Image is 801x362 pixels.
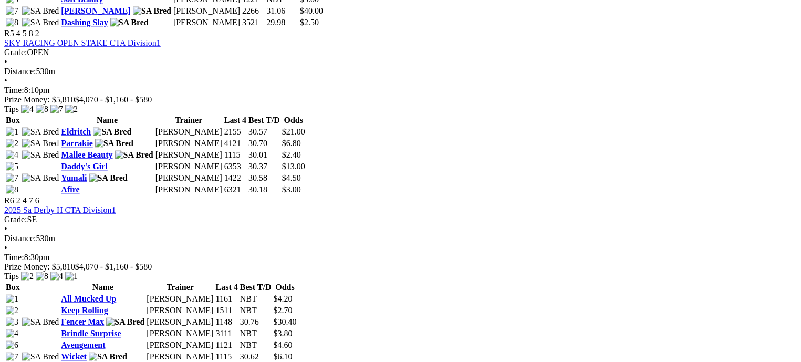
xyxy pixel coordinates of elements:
[4,86,24,95] span: Time:
[22,6,59,16] img: SA Bred
[6,340,18,350] img: 6
[89,173,128,183] img: SA Bred
[240,282,272,293] th: Best T/D
[224,138,247,149] td: 4121
[6,6,18,16] img: 7
[61,162,107,171] a: Daddy's Girl
[75,95,152,104] span: $4,070 - $1,160 - $580
[155,184,223,195] td: [PERSON_NAME]
[22,150,59,160] img: SA Bred
[6,116,20,125] span: Box
[266,6,298,16] td: 31.06
[282,150,301,159] span: $2.40
[89,352,127,361] img: SA Bred
[6,283,20,292] span: Box
[61,150,112,159] a: Mallee Beauty
[61,294,116,303] a: All Mucked Up
[273,282,297,293] th: Odds
[240,317,272,327] td: 30.76
[240,294,272,304] td: NBT
[155,115,223,126] th: Trainer
[240,340,272,350] td: NBT
[224,184,247,195] td: 6321
[6,352,18,361] img: 7
[22,352,59,361] img: SA Bred
[22,127,59,137] img: SA Bred
[266,17,298,28] td: 29.98
[242,6,265,16] td: 2266
[215,294,238,304] td: 1161
[4,253,797,262] div: 8:30pm
[60,282,145,293] th: Name
[215,282,238,293] th: Last 4
[75,262,152,271] span: $4,070 - $1,160 - $580
[61,6,130,15] a: [PERSON_NAME]
[215,317,238,327] td: 1148
[16,196,39,205] span: 2 4 7 6
[4,29,14,38] span: R5
[4,205,116,214] a: 2025 Sa Derby H CTA Division1
[4,67,36,76] span: Distance:
[155,173,223,183] td: [PERSON_NAME]
[282,185,301,194] span: $3.00
[50,105,63,114] img: 7
[155,127,223,137] td: [PERSON_NAME]
[6,306,18,315] img: 2
[106,317,144,327] img: SA Bred
[248,184,280,195] td: 30.18
[6,173,18,183] img: 7
[146,294,214,304] td: [PERSON_NAME]
[22,173,59,183] img: SA Bred
[4,48,797,57] div: OPEN
[273,340,292,349] span: $4.60
[224,150,247,160] td: 1115
[61,352,87,361] a: Wicket
[300,6,323,15] span: $40.00
[282,162,305,171] span: $13.00
[6,18,18,27] img: 8
[4,196,14,205] span: R6
[4,243,7,252] span: •
[61,329,121,338] a: Brindle Surprise
[4,95,797,105] div: Prize Money: $5,810
[21,272,34,281] img: 2
[248,173,280,183] td: 30.58
[6,150,18,160] img: 4
[224,161,247,172] td: 6353
[282,127,305,136] span: $21.00
[4,76,7,85] span: •
[273,294,292,303] span: $4.20
[4,215,27,224] span: Grade:
[4,272,19,281] span: Tips
[155,161,223,172] td: [PERSON_NAME]
[61,340,105,349] a: Avengement
[155,150,223,160] td: [PERSON_NAME]
[133,6,171,16] img: SA Bred
[146,282,214,293] th: Trainer
[173,6,241,16] td: [PERSON_NAME]
[224,115,247,126] th: Last 4
[61,127,91,136] a: Eldritch
[4,48,27,57] span: Grade:
[50,272,63,281] img: 4
[273,329,292,338] span: $3.80
[22,18,59,27] img: SA Bred
[22,317,59,327] img: SA Bred
[6,294,18,304] img: 1
[240,305,272,316] td: NBT
[248,127,280,137] td: 30.57
[282,115,306,126] th: Odds
[155,138,223,149] td: [PERSON_NAME]
[93,127,131,137] img: SA Bred
[146,317,214,327] td: [PERSON_NAME]
[248,161,280,172] td: 30.37
[65,272,78,281] img: 1
[215,351,238,362] td: 1115
[242,17,265,28] td: 3521
[4,67,797,76] div: 530m
[273,306,292,315] span: $2.70
[36,272,48,281] img: 8
[16,29,39,38] span: 4 5 8 2
[6,185,18,194] img: 8
[61,317,104,326] a: Fencer Max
